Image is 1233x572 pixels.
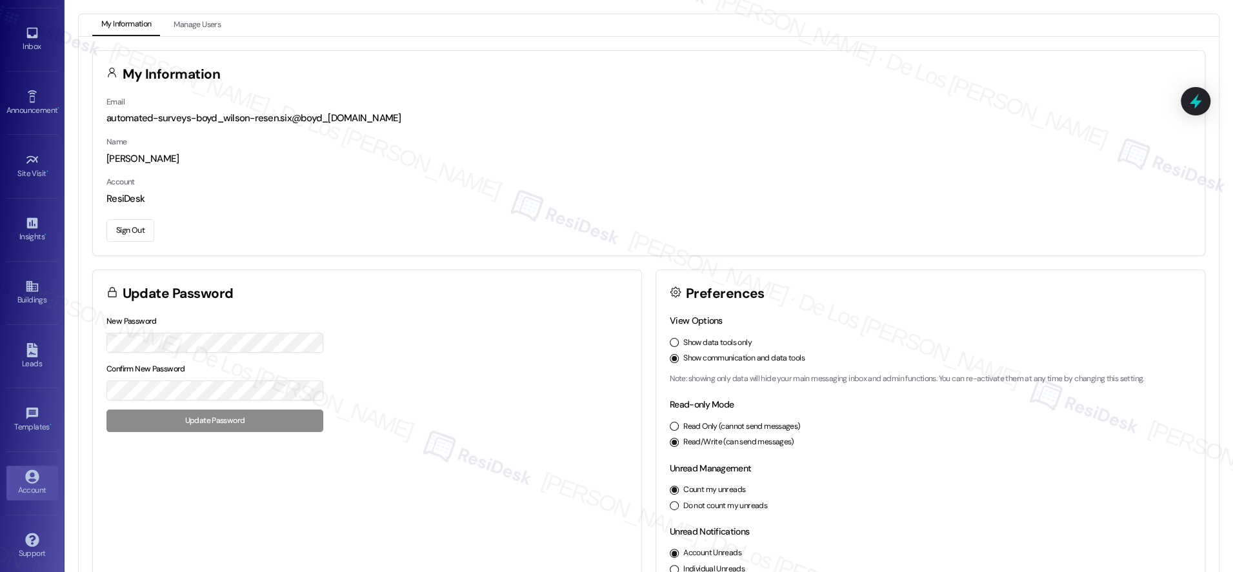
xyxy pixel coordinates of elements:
label: New Password [106,316,157,326]
label: Confirm New Password [106,364,185,374]
a: Insights • [6,212,58,247]
label: Show communication and data tools [683,353,805,364]
a: Support [6,529,58,564]
p: Note: showing only data will hide your main messaging inbox and admin functions. You can re-activ... [670,373,1191,385]
a: Account [6,466,58,500]
span: • [57,104,59,113]
a: Buildings [6,275,58,310]
button: Manage Users [165,14,230,36]
label: Unread Management [670,462,751,474]
label: Do not count my unreads [683,500,767,512]
label: Account Unreads [683,547,741,559]
h3: Preferences [686,287,765,301]
label: Count my unreads [683,484,745,496]
button: My Information [92,14,160,36]
a: Site Visit • [6,149,58,184]
div: ResiDesk [106,192,1191,206]
label: Read/Write (can send messages) [683,437,794,448]
span: • [50,420,52,429]
label: Account [106,177,135,187]
label: Email [106,97,125,107]
label: Show data tools only [683,337,752,349]
span: • [45,230,46,239]
label: Unread Notifications [670,526,749,537]
label: Read Only (cannot send messages) [683,421,800,433]
h3: Update Password [123,287,234,301]
h3: My Information [123,68,221,81]
a: Inbox [6,22,58,57]
div: [PERSON_NAME] [106,152,1191,166]
label: Name [106,137,127,147]
span: • [46,167,48,176]
button: Sign Out [106,219,154,242]
label: Read-only Mode [670,399,734,410]
div: automated-surveys-boyd_wilson-resen.six@boyd_[DOMAIN_NAME] [106,112,1191,125]
a: Leads [6,339,58,374]
a: Templates • [6,402,58,437]
label: View Options [670,315,723,326]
